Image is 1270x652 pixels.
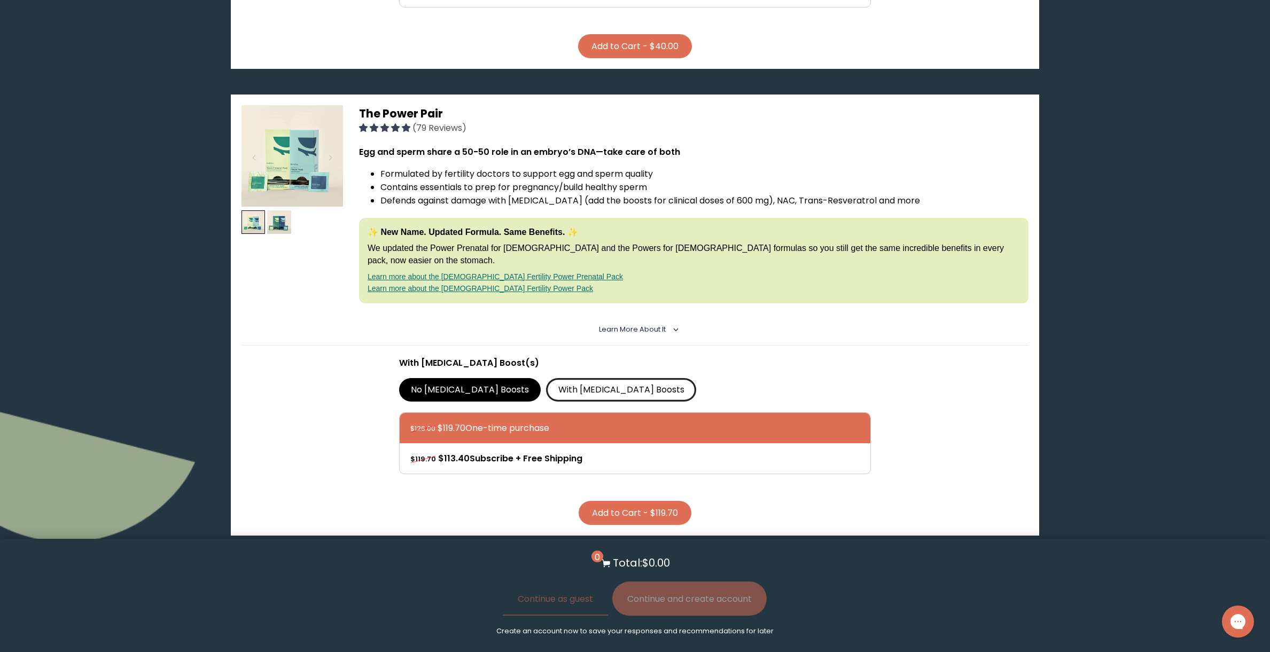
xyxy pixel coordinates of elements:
[579,501,691,525] button: Add to Cart - $119.70
[669,327,679,332] i: <
[368,227,578,237] strong: ✨ New Name. Updated Formula. Same Benefits. ✨
[267,210,291,234] img: thumbnail image
[241,210,266,234] img: thumbnail image
[359,146,680,158] strong: Egg and sperm share a 50-50 role in an embryo’s DNA—take care of both
[368,242,1020,266] p: We updated the Power Prenatal for [DEMOGRAPHIC_DATA] and the Powers for [DEMOGRAPHIC_DATA] formul...
[241,105,343,207] img: thumbnail image
[359,106,443,121] span: The Power Pair
[1217,602,1259,641] iframe: Gorgias live chat messenger
[368,284,593,293] a: Learn more about the [DEMOGRAPHIC_DATA] Fertility Power Pack
[399,378,541,402] label: No [MEDICAL_DATA] Boosts
[368,272,623,281] a: Learn more about the [DEMOGRAPHIC_DATA] Fertility Power Prenatal Pack
[380,167,1029,180] li: Formulated by fertility doctors to support egg and sperm quality
[546,378,696,402] label: With [MEDICAL_DATA] Boosts
[613,555,670,571] p: Total: $0.00
[496,626,774,636] p: Create an account now to save your responses and recommendations for later
[380,180,1029,194] li: Contains essentials to prep for pregnancy/build healthy sperm
[399,356,871,370] p: With [MEDICAL_DATA] Boost(s)
[612,582,767,616] button: Continue and create account
[412,122,466,134] span: (79 Reviews)
[591,551,603,562] span: 0
[359,122,412,134] span: 4.92 stars
[380,194,1029,207] li: Defends against damage with [MEDICAL_DATA] (add the boosts for clinical doses of 600 mg), NAC, Tr...
[578,34,692,58] button: Add to Cart - $40.00
[503,582,608,616] button: Continue as guest
[599,325,666,334] span: Learn More About it
[599,325,671,334] summary: Learn More About it <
